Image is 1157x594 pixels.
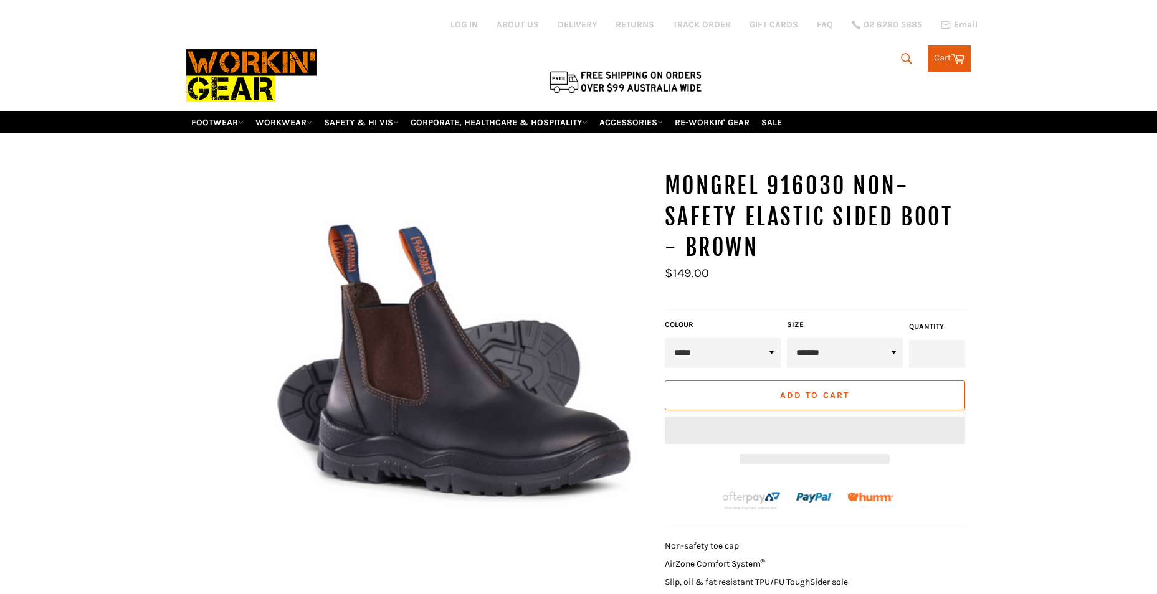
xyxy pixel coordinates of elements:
label: Size [787,319,903,330]
a: RE-WORKIN' GEAR [670,111,755,133]
a: Cart [928,45,971,72]
img: Humm_core_logo_RGB-01_300x60px_small_195d8312-4386-4de7-b182-0ef9b6303a37.png [847,493,893,502]
a: ACCESSORIES [594,111,668,133]
a: Log in [450,19,478,30]
img: paypal.png [796,479,833,516]
a: TRACK ORDER [673,19,731,31]
a: SAFETY & HI VIS [319,111,404,133]
a: RETURNS [616,19,654,31]
a: FAQ [817,19,833,31]
span: Add to Cart [780,390,849,400]
li: Non-safety toe cap [665,540,971,552]
a: SALE [756,111,787,133]
img: MONGREL 916030 NON-SAFETY ELASTIC SIDED BOOT - BROWN - Workin' Gear [256,171,652,533]
a: WORKWEAR [250,111,317,133]
img: Workin Gear leaders in Workwear, Safety Boots, PPE, Uniforms. Australia's No.1 in Workwear [186,40,317,111]
span: Email [954,21,978,29]
a: CORPORATE, HEALTHCARE & HOSPITALITY [406,111,593,133]
span: $149.00 [665,266,709,280]
label: COLOUR [665,319,781,330]
span: 02 6280 5885 [864,21,922,29]
a: FOOTWEAR [186,111,249,133]
a: GIFT CARDS [750,19,798,31]
li: AirZone Comfort System [665,558,971,570]
a: DELIVERY [558,19,597,31]
img: Afterpay-Logo-on-dark-bg_large.png [721,490,782,511]
sup: ® [761,557,766,565]
label: Quantity [909,321,965,332]
img: Flat $9.95 shipping Australia wide [548,68,703,95]
li: Slip, oil & fat resistant TPU/PU ToughSider sole [665,576,971,588]
a: 02 6280 5885 [852,21,922,29]
a: ABOUT US [497,19,539,31]
h1: MONGREL 916030 NON-SAFETY ELASTIC SIDED BOOT - BROWN [665,171,971,263]
button: Add to Cart [665,380,965,410]
a: Email [941,20,978,30]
